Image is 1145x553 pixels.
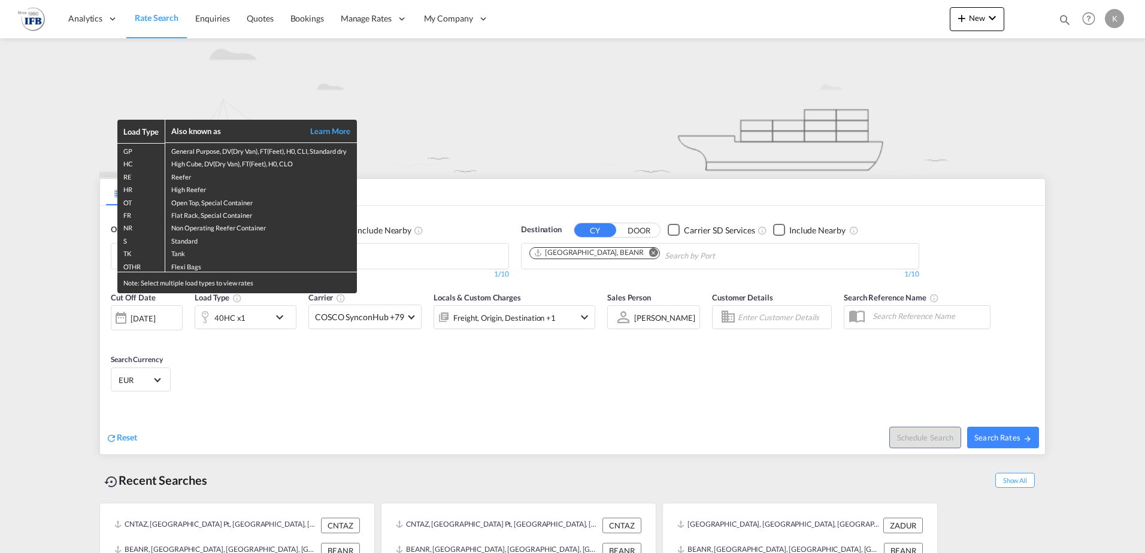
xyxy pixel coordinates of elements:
div: Note: Select multiple load types to view rates [117,272,357,293]
td: GP [117,143,165,156]
td: Reefer [165,169,357,182]
td: OT [117,195,165,208]
td: Tank [165,246,357,259]
td: TK [117,246,165,259]
td: High Cube, DV(Dry Van), FT(Feet), H0, CLO [165,156,357,169]
td: FR [117,208,165,220]
td: RE [117,169,165,182]
td: Flat Rack, Special Container [165,208,357,220]
td: General Purpose, DV(Dry Van), FT(Feet), H0, CLI, Standard dry [165,143,357,156]
td: High Reefer [165,182,357,195]
td: Open Top, Special Container [165,195,357,208]
td: S [117,233,165,246]
td: Non Operating Reefer Container [165,220,357,233]
td: Flexi Bags [165,259,357,272]
div: Also known as [171,126,297,136]
td: OTHR [117,259,165,272]
td: Standard [165,233,357,246]
td: HC [117,156,165,169]
a: Learn More [297,126,351,136]
td: HR [117,182,165,195]
td: NR [117,220,165,233]
th: Load Type [117,120,165,143]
